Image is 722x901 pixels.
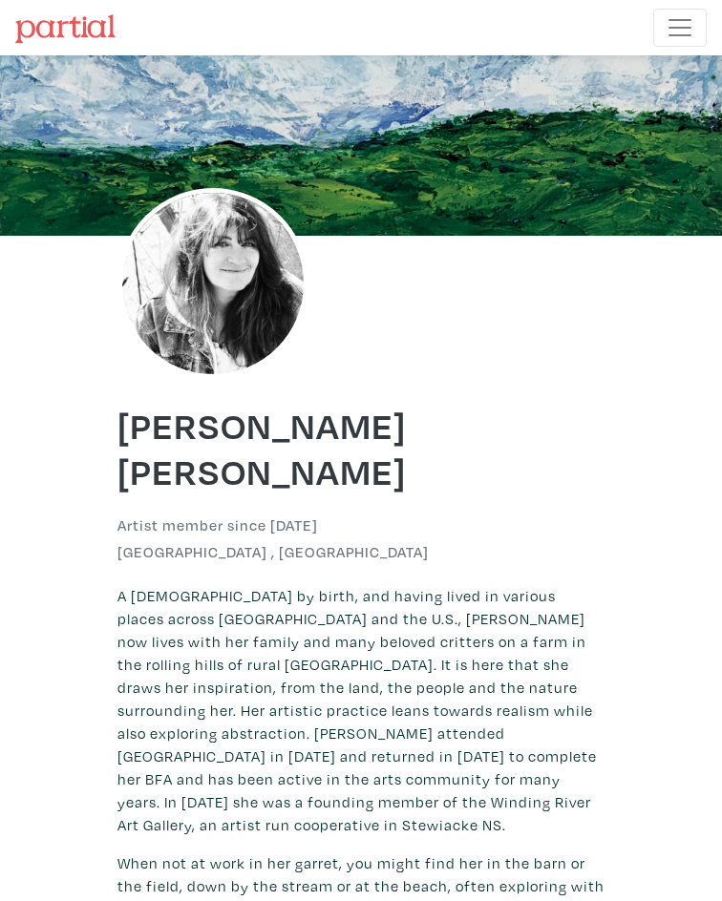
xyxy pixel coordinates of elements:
h6: Artist member since [DATE] [117,516,318,534]
button: Toggle navigation [653,9,707,47]
p: A [DEMOGRAPHIC_DATA] by birth, and having lived in various places across [GEOGRAPHIC_DATA] and th... [117,584,605,836]
h1: [PERSON_NAME] [PERSON_NAME] [117,402,605,493]
img: phpThumb.php [117,188,308,379]
h6: [GEOGRAPHIC_DATA] , [GEOGRAPHIC_DATA] [117,543,605,561]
